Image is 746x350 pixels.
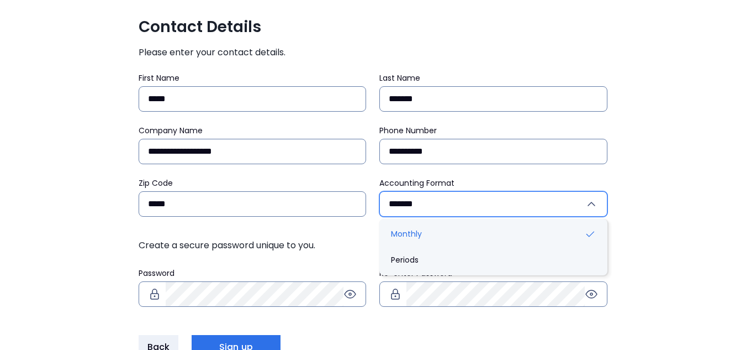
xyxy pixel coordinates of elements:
[139,239,608,252] span: Create a secure password unique to you.
[139,125,203,136] span: Company Name
[382,247,605,273] li: Periods
[379,177,454,189] span: Accounting Format
[139,268,174,279] span: Password
[139,72,179,83] span: First Name
[139,46,608,59] span: Please enter your contact details.
[139,17,608,37] span: Contact Details
[379,72,420,83] span: Last Name
[382,221,605,247] li: Monthly
[379,125,437,136] span: Phone Number
[139,177,173,189] span: Zip Code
